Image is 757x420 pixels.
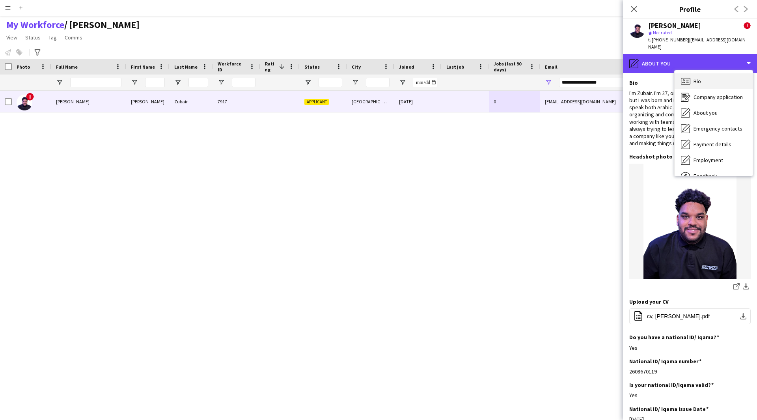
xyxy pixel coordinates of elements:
[17,64,30,70] span: Photo
[319,78,342,87] input: Status Filter Input
[629,153,738,160] h3: Headshot photo with white background
[56,64,78,70] span: Full Name
[304,64,320,70] span: Status
[218,61,246,73] span: Workforce ID
[170,91,213,112] div: Zubair
[304,79,311,86] button: Open Filter Menu
[489,91,540,112] div: 0
[56,79,63,86] button: Open Filter Menu
[694,172,717,179] span: Feedback
[126,91,170,112] div: [PERSON_NAME]
[653,30,672,35] span: Not rated
[744,22,751,29] span: !
[399,64,414,70] span: Joined
[64,19,140,31] span: Musab Alamri
[265,61,276,73] span: Rating
[629,405,709,413] h3: National ID/ Iqama Issue Date
[629,79,638,86] h3: Bio
[174,64,198,70] span: Last Name
[446,64,464,70] span: Last job
[694,78,701,85] span: Bio
[675,89,753,105] div: Company application
[629,334,719,341] h3: Do you have a national ID/ Iqama?
[623,54,757,73] div: About you
[131,64,155,70] span: First Name
[494,61,526,73] span: Jobs (last 90 days)
[352,64,361,70] span: City
[394,91,442,112] div: [DATE]
[629,358,701,365] h3: National ID/ Iqama number
[6,34,17,41] span: View
[232,78,255,87] input: Workforce ID Filter Input
[629,344,751,351] div: Yes
[545,64,557,70] span: Email
[26,93,34,101] span: !
[675,136,753,152] div: Payment details
[3,32,21,43] a: View
[629,308,751,324] button: cv, [PERSON_NAME].pdf
[694,125,742,132] span: Emergency contacts
[675,168,753,184] div: Feedback
[629,164,751,279] img: 1000063109-removebg-preview.png
[45,32,60,43] a: Tag
[131,79,138,86] button: Open Filter Menu
[629,381,714,388] h3: Is your national ID/Iqama valid?
[623,4,757,14] h3: Profile
[399,79,406,86] button: Open Filter Menu
[33,48,42,57] app-action-btn: Advanced filters
[70,78,121,87] input: Full Name Filter Input
[540,91,698,112] div: [EMAIL_ADDRESS][DOMAIN_NAME]
[629,392,751,399] div: Yes
[545,79,552,86] button: Open Filter Menu
[675,73,753,89] div: Bio
[17,95,32,110] img: Elzubair Zubair
[629,90,751,147] div: I'm Zubair. I'm 27, originally [DEMOGRAPHIC_DATA] but I was born and raised in [GEOGRAPHIC_DATA]....
[6,19,64,31] a: My Workforce
[694,109,718,116] span: About you
[56,99,89,105] span: [PERSON_NAME]
[675,152,753,168] div: Employment
[366,78,390,87] input: City Filter Input
[629,298,669,305] h3: Upload your CV
[48,34,57,41] span: Tag
[352,79,359,86] button: Open Filter Menu
[218,79,225,86] button: Open Filter Menu
[347,91,394,112] div: [GEOGRAPHIC_DATA]
[694,141,731,148] span: Payment details
[694,157,723,164] span: Employment
[648,37,689,43] span: t. [PHONE_NUMBER]
[648,37,748,50] span: | [EMAIL_ADDRESS][DOMAIN_NAME]
[65,34,82,41] span: Comms
[62,32,86,43] a: Comms
[629,368,751,375] div: 2608670119
[188,78,208,87] input: Last Name Filter Input
[675,121,753,136] div: Emergency contacts
[213,91,260,112] div: 7917
[413,78,437,87] input: Joined Filter Input
[25,34,41,41] span: Status
[559,78,693,87] input: Email Filter Input
[648,22,701,29] div: [PERSON_NAME]
[647,313,710,319] span: cv, [PERSON_NAME].pdf
[304,99,329,105] span: Applicant
[22,32,44,43] a: Status
[174,79,181,86] button: Open Filter Menu
[694,93,743,101] span: Company application
[145,78,165,87] input: First Name Filter Input
[675,105,753,121] div: About you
